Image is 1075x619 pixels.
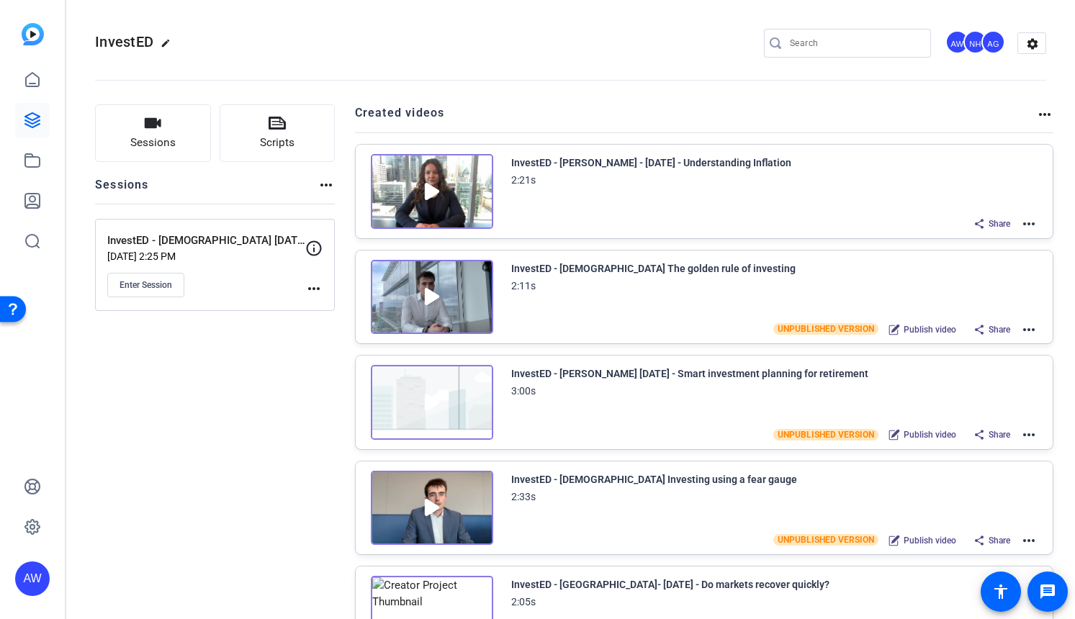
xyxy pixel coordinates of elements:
span: Share [989,218,1010,230]
mat-icon: more_horiz [1020,321,1038,338]
span: Publish video [904,535,956,546]
div: 2:33s [511,488,536,505]
mat-icon: edit [161,38,178,55]
p: [DATE] 2:25 PM [107,250,305,262]
div: InvestED - [DEMOGRAPHIC_DATA] The golden rule of investing [511,260,796,277]
img: Creator Project Thumbnail [371,154,493,229]
span: Share [989,535,1010,546]
mat-icon: more_horiz [1036,106,1053,123]
button: Scripts [220,104,336,162]
mat-icon: more_horiz [1020,215,1038,232]
span: Scripts [260,135,294,151]
div: 3:00s [511,382,536,399]
div: InvestED - [PERSON_NAME] - [DATE] - Understanding Inflation [511,154,791,171]
div: AW [945,30,969,54]
span: Share [989,324,1010,335]
mat-icon: more_horiz [318,176,335,194]
mat-icon: message [1039,583,1056,600]
ngx-avatar: Ashley Williams [945,30,971,55]
span: Share [989,429,1010,440]
span: Publish video [904,324,956,335]
input: Search [790,35,919,52]
ngx-avatar: Nancy Hanninen [963,30,989,55]
div: AW [15,561,50,596]
mat-icon: more_horiz [1020,426,1038,443]
button: Sessions [95,104,211,162]
mat-icon: settings [1018,33,1047,55]
span: Publish video [904,429,956,440]
div: InvestED - [DEMOGRAPHIC_DATA] Investing using a fear gauge [511,471,797,488]
img: Creator Project Thumbnail [371,260,493,335]
span: UNPUBLISHED VERSION [773,534,878,546]
span: Enter Session [120,279,172,291]
div: InvestED - [PERSON_NAME] [DATE] - Smart investment planning for retirement [511,365,868,382]
div: AG [981,30,1005,54]
ngx-avatar: Ashleen Grange [981,30,1007,55]
h2: Created videos [355,104,1037,132]
mat-icon: more_horiz [1020,532,1038,549]
div: InvestED - [GEOGRAPHIC_DATA]- [DATE] - Do markets recover quickly? [511,576,829,593]
img: Creator Project Thumbnail [371,471,493,546]
h2: Sessions [95,176,149,204]
mat-icon: more_horiz [305,280,323,297]
img: Creator Project Thumbnail [371,365,493,440]
div: 2:21s [511,171,536,189]
mat-icon: accessibility [992,583,1009,600]
button: Enter Session [107,273,184,297]
span: UNPUBLISHED VERSION [773,323,878,335]
span: Sessions [130,135,176,151]
span: InvestED [95,33,153,50]
div: 2:11s [511,277,536,294]
span: UNPUBLISHED VERSION [773,429,878,440]
p: InvestED - [DEMOGRAPHIC_DATA] [DATE] [107,232,305,249]
div: NH [963,30,987,54]
div: 2:05s [511,593,536,610]
img: blue-gradient.svg [22,23,44,45]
